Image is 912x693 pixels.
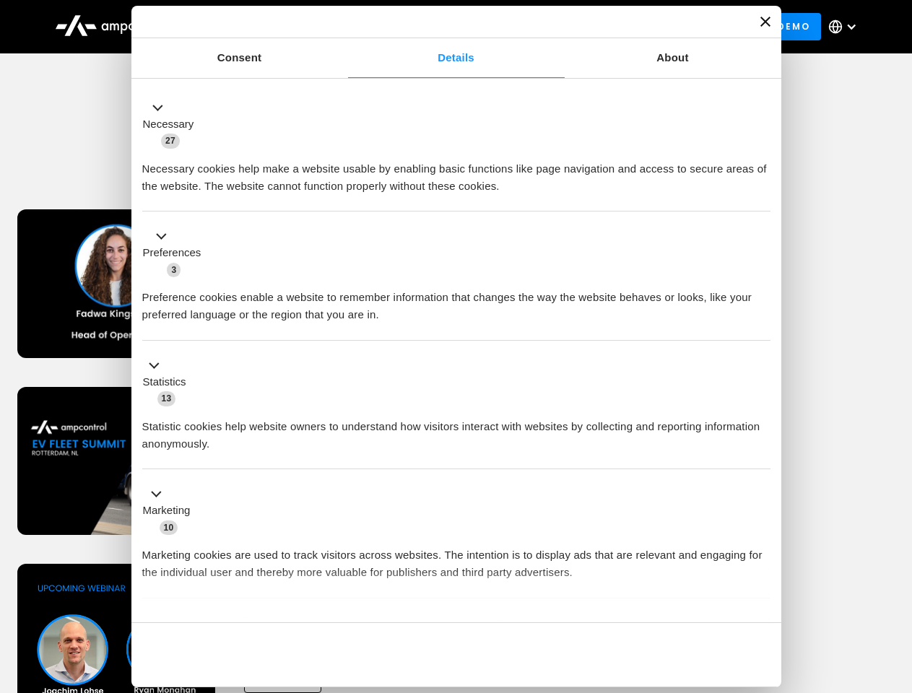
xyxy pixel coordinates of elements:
button: Close banner [760,17,770,27]
div: Statistic cookies help website owners to understand how visitors interact with websites by collec... [142,407,770,453]
label: Preferences [143,245,201,261]
div: Necessary cookies help make a website usable by enabling basic functions like page navigation and... [142,149,770,195]
h1: Upcoming Webinars [17,146,895,180]
div: Preference cookies enable a website to remember information that changes the way the website beha... [142,278,770,323]
label: Statistics [143,374,186,391]
span: 27 [161,134,180,148]
label: Necessary [143,116,194,133]
button: Okay [563,634,770,676]
span: 3 [167,263,181,277]
div: Marketing cookies are used to track visitors across websites. The intention is to display ads tha... [142,536,770,581]
button: Unclassified (2) [142,614,261,632]
span: 13 [157,391,176,406]
a: Details [348,38,565,78]
span: 10 [160,520,178,535]
label: Marketing [143,502,191,519]
a: Consent [131,38,348,78]
span: 2 [238,616,252,631]
button: Preferences (3) [142,228,210,279]
button: Statistics (13) [142,357,195,407]
button: Necessary (27) [142,99,203,149]
a: About [565,38,781,78]
button: Marketing (10) [142,486,199,536]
